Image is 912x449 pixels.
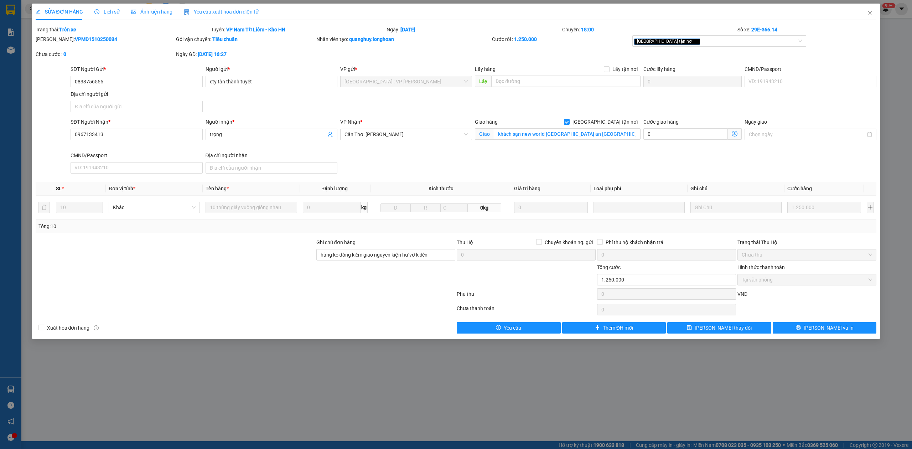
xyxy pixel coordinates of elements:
b: 18:00 [581,27,594,32]
input: D [380,203,411,212]
span: Tên hàng [206,186,229,191]
span: plus [595,325,600,331]
input: Ghi Chú [690,202,782,213]
div: Số xe: [737,26,877,33]
span: [PERSON_NAME] và In [804,324,854,332]
input: R [410,203,441,212]
b: 1.250.000 [514,36,537,42]
div: VP gửi [340,65,472,73]
input: Giao tận nơi [494,128,641,140]
span: VP Nhận [340,119,360,125]
b: VP Nam Từ Liêm - Kho HN [226,27,285,32]
span: Cần Thơ: Kho Ninh Kiều [344,129,468,140]
b: quanghuy.longhoan [349,36,394,42]
div: Chưa cước : [36,50,175,58]
span: Hà Nội : VP Nam Từ Liêm [344,76,468,87]
b: VPMD1510250034 [75,36,117,42]
span: dollar-circle [732,131,737,136]
span: SỬA ĐƠN HÀNG [36,9,83,15]
button: plus [867,202,874,213]
input: VD: Bàn, Ghế [206,202,297,213]
span: Yêu cầu [504,324,521,332]
b: 29E-366.14 [751,27,777,32]
span: SL [56,186,62,191]
label: Cước lấy hàng [643,66,675,72]
th: Loại phụ phí [591,182,688,196]
div: Địa chỉ người gửi [71,90,202,98]
div: Chưa thanh toán [456,304,596,317]
span: 0kg [468,203,501,212]
input: Ngày giao [749,130,866,138]
label: Ngày giao [745,119,767,125]
span: Giao [475,128,494,140]
span: Lấy hàng [475,66,496,72]
span: Tại văn phòng [742,274,872,285]
label: Hình thức thanh toán [737,264,785,270]
input: 0 [787,202,861,213]
b: Tiêu chuẩn [212,36,238,42]
button: plusThêm ĐH mới [562,322,666,334]
span: Khác [113,202,196,213]
span: edit [36,9,41,14]
span: Yêu cầu xuất hóa đơn điện tử [184,9,259,15]
div: Trạng thái: [35,26,211,33]
div: [PERSON_NAME]: [36,35,175,43]
input: Địa chỉ của người nhận [206,162,337,174]
div: Ngày: [386,26,561,33]
div: Chuyến: [561,26,737,33]
span: Kích thước [429,186,453,191]
input: Cước giao hàng [643,128,728,140]
div: Địa chỉ người nhận [206,151,337,159]
label: Cước giao hàng [643,119,679,125]
div: Trạng thái Thu Hộ [737,238,876,246]
span: picture [131,9,136,14]
input: Địa chỉ của người gửi [71,101,202,112]
div: Nhân viên tạo: [316,35,491,43]
div: CMND/Passport [71,151,202,159]
div: SĐT Người Gửi [71,65,202,73]
div: Ngày GD: [176,50,315,58]
span: Xuất hóa đơn hàng [44,324,93,332]
span: [GEOGRAPHIC_DATA] tận nơi [634,38,700,45]
div: Tổng: 10 [38,222,352,230]
span: Lấy tận nơi [610,65,641,73]
span: Giao hàng [475,119,498,125]
input: 0 [514,202,588,213]
span: printer [796,325,801,331]
span: Đơn vị tính [109,186,135,191]
label: Ghi chú đơn hàng [316,239,356,245]
span: Lấy [475,76,491,87]
span: [PERSON_NAME] thay đổi [695,324,752,332]
button: delete [38,202,50,213]
span: Lịch sử [94,9,120,15]
th: Ghi chú [688,182,784,196]
span: clock-circle [94,9,99,14]
b: Trên xe [59,27,76,32]
b: 0 [63,51,66,57]
span: Phí thu hộ khách nhận trả [603,238,666,246]
div: Cước rồi : [492,35,631,43]
span: close [694,40,697,43]
div: Gói vận chuyển: [176,35,315,43]
button: save[PERSON_NAME] thay đổi [667,322,771,334]
input: Dọc đường [491,76,641,87]
input: C [440,203,468,212]
span: Tổng cước [597,264,621,270]
div: CMND/Passport [745,65,876,73]
b: [DATE] [400,27,415,32]
span: [GEOGRAPHIC_DATA] tận nơi [570,118,641,126]
span: info-circle [94,325,99,330]
div: Người gửi [206,65,337,73]
input: Ghi chú đơn hàng [316,249,455,260]
span: Chuyển khoản ng. gửi [542,238,596,246]
div: Phụ thu [456,290,596,303]
span: kg [361,202,368,213]
div: SĐT Người Nhận [71,118,202,126]
div: Tuyến: [210,26,386,33]
span: save [687,325,692,331]
span: user-add [327,131,333,137]
span: Thu Hộ [457,239,473,245]
span: Giá trị hàng [514,186,540,191]
span: Thêm ĐH mới [603,324,633,332]
span: Ảnh kiện hàng [131,9,172,15]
